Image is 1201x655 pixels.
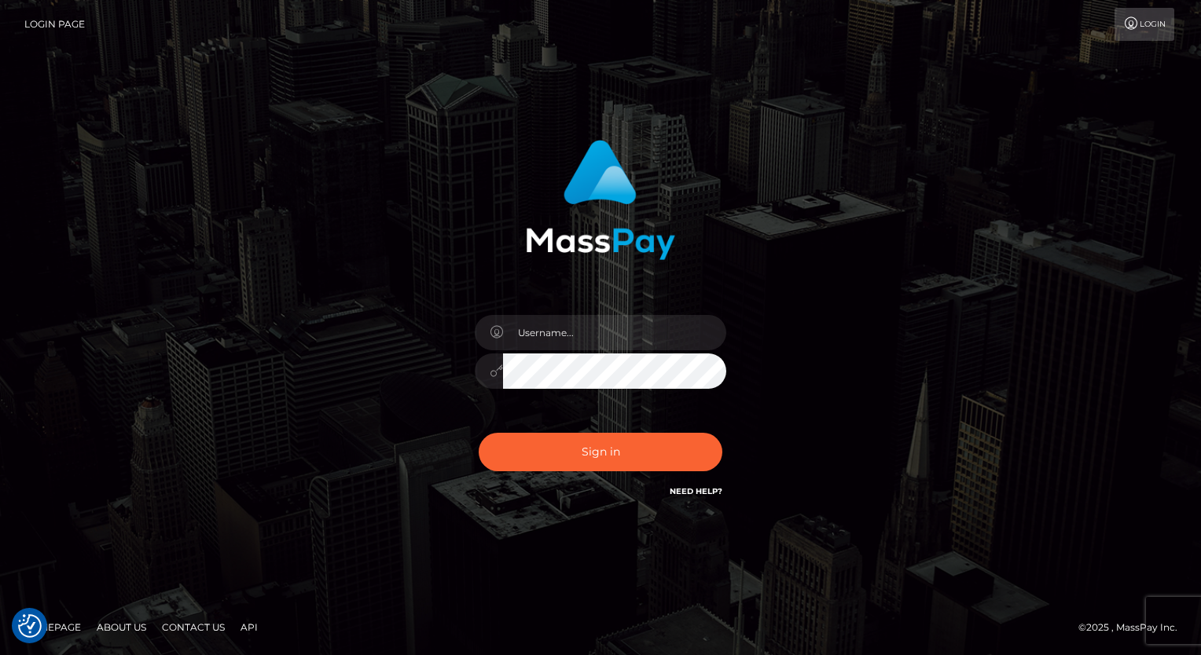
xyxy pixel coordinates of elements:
a: API [234,615,264,639]
a: Homepage [17,615,87,639]
img: MassPay Login [526,140,675,260]
a: Contact Us [156,615,231,639]
a: Login [1115,8,1174,41]
div: © 2025 , MassPay Inc. [1078,619,1189,636]
button: Consent Preferences [18,614,42,638]
a: About Us [90,615,152,639]
input: Username... [503,315,726,350]
button: Sign in [479,433,722,471]
a: Login Page [24,8,85,41]
a: Need Help? [670,486,722,496]
img: Revisit consent button [18,614,42,638]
